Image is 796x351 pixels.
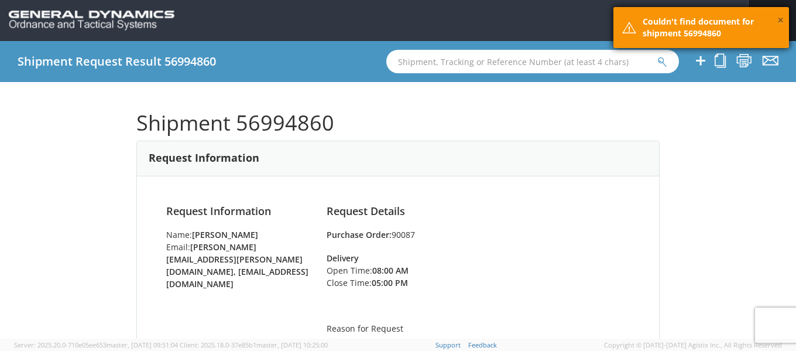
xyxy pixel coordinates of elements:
[435,340,461,349] a: Support
[327,277,444,289] li: Close Time:
[327,206,630,217] h4: Request Details
[372,277,408,288] strong: 05:00 PM
[643,16,780,39] div: Couldn't find document for shipment 56994860
[107,340,178,349] span: master, [DATE] 09:51:04
[18,55,216,68] h4: Shipment Request Result 56994860
[14,340,178,349] span: Server: 2025.20.0-710e05ee653
[166,241,309,290] li: Email:
[372,265,409,276] strong: 08:00 AM
[327,229,630,241] li: 90087
[256,340,328,349] span: master, [DATE] 10:25:00
[149,152,259,164] h3: Request Information
[604,340,782,350] span: Copyright © [DATE]-[DATE] Agistix Inc., All Rights Reserved
[327,264,444,277] li: Open Time:
[468,340,497,349] a: Feedback
[9,11,174,30] img: gd-ots-0c3321f2eb4c994f95cb.png
[327,229,392,240] strong: Purchase Order:
[166,206,309,217] h4: Request Information
[166,229,309,241] li: Name:
[327,324,630,333] h5: Reason for Request
[166,241,308,289] strong: [PERSON_NAME][EMAIL_ADDRESS][PERSON_NAME][DOMAIN_NAME], [EMAIL_ADDRESS][DOMAIN_NAME]
[327,253,359,264] strong: Delivery
[386,50,679,73] input: Shipment, Tracking or Reference Number (at least 4 chars)
[777,12,784,29] button: ×
[192,229,258,240] strong: [PERSON_NAME]
[180,340,328,349] span: Client: 2025.18.0-37e85b1
[136,111,660,135] h1: Shipment 56994860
